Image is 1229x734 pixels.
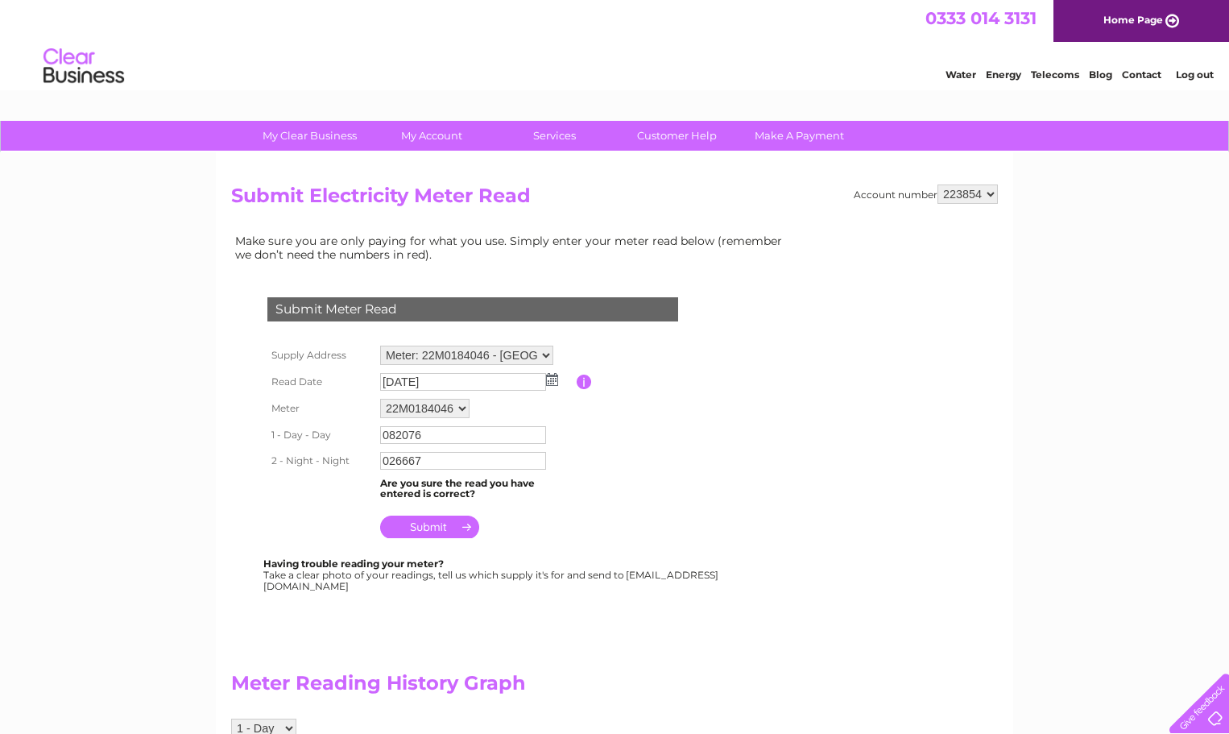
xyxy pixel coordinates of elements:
div: Clear Business is a trading name of Verastar Limited (registered in [GEOGRAPHIC_DATA] No. 3667643... [235,9,996,78]
th: 2 - Night - Night [263,448,376,474]
th: Read Date [263,369,376,395]
a: Water [946,68,976,81]
th: 1 - Day - Day [263,422,376,448]
b: Having trouble reading your meter? [263,558,444,570]
a: Contact [1122,68,1161,81]
h2: Submit Electricity Meter Read [231,185,998,215]
div: Account number [854,185,998,204]
th: Supply Address [263,342,376,369]
a: Energy [986,68,1021,81]
td: Make sure you are only paying for what you use. Simply enter your meter read below (remember we d... [231,230,795,264]
img: ... [546,373,558,386]
a: My Clear Business [243,121,376,151]
a: Log out [1176,68,1214,81]
div: Take a clear photo of your readings, tell us which supply it's for and send to [EMAIL_ADDRESS][DO... [263,558,721,591]
h2: Meter Reading History Graph [231,672,795,703]
th: Meter [263,395,376,422]
img: logo.png [43,42,125,91]
a: Make A Payment [733,121,866,151]
input: Submit [380,516,479,538]
input: Information [577,375,592,389]
a: Blog [1089,68,1112,81]
a: 0333 014 3131 [925,8,1037,28]
div: Submit Meter Read [267,297,678,321]
a: Services [488,121,621,151]
a: Customer Help [610,121,743,151]
td: Are you sure the read you have entered is correct? [376,474,577,504]
a: My Account [366,121,499,151]
a: Telecoms [1031,68,1079,81]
